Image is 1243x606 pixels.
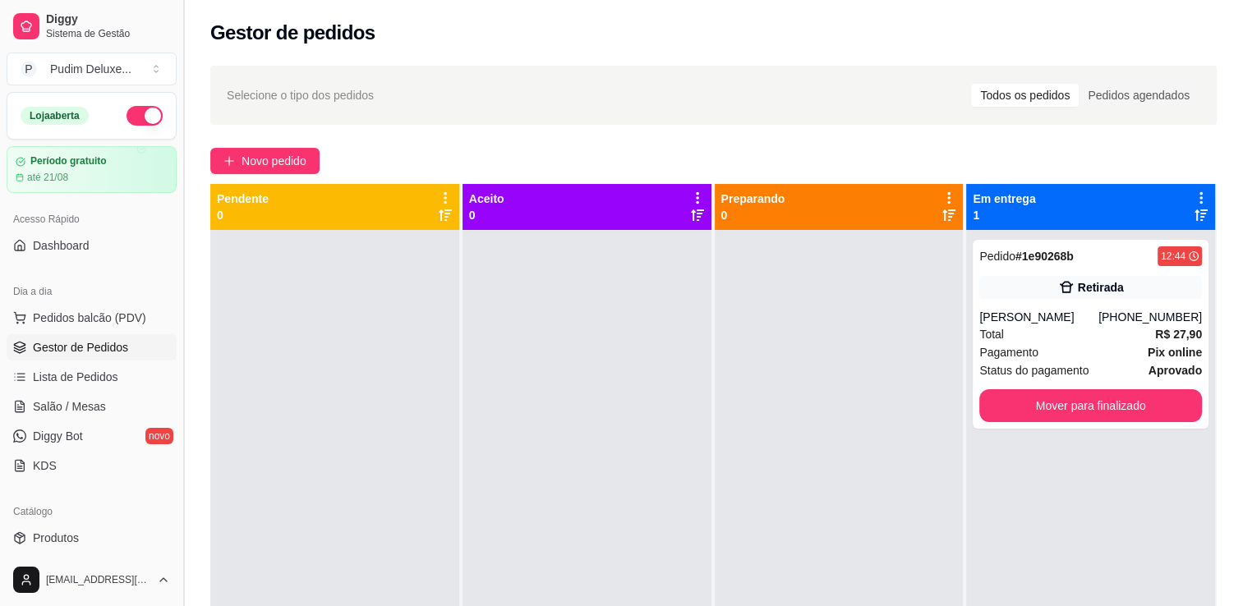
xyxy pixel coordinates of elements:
div: Catálogo [7,498,177,525]
a: Gestor de Pedidos [7,334,177,360]
span: Produtos [33,530,79,546]
div: [PHONE_NUMBER] [1098,309,1202,325]
a: Produtos [7,525,177,551]
div: [PERSON_NAME] [979,309,1098,325]
strong: Pix online [1148,346,1202,359]
div: Pudim Deluxe ... [50,61,131,77]
a: Salão / Mesas [7,393,177,420]
p: Em entrega [973,191,1035,207]
span: Gestor de Pedidos [33,339,128,356]
button: Mover para finalizado [979,389,1202,422]
span: Pedido [979,250,1015,263]
span: Status do pagamento [979,361,1089,379]
div: Acesso Rápido [7,206,177,232]
span: Salão / Mesas [33,398,106,415]
span: Selecione o tipo dos pedidos [227,86,374,104]
div: Todos os pedidos [971,84,1079,107]
p: Preparando [721,191,785,207]
a: Período gratuitoaté 21/08 [7,146,177,193]
span: plus [223,155,235,167]
article: até 21/08 [27,171,68,184]
article: Período gratuito [30,155,107,168]
span: Novo pedido [242,152,306,170]
strong: # 1e90268b [1015,250,1074,263]
div: Loja aberta [21,107,89,125]
strong: aprovado [1149,364,1202,377]
span: Pedidos balcão (PDV) [33,310,146,326]
button: Alterar Status [127,106,163,126]
p: 0 [721,207,785,223]
button: Pedidos balcão (PDV) [7,305,177,331]
a: DiggySistema de Gestão [7,7,177,46]
p: Pendente [217,191,269,207]
button: [EMAIL_ADDRESS][DOMAIN_NAME] [7,560,177,599]
span: Diggy Bot [33,428,83,444]
a: Lista de Pedidos [7,364,177,390]
span: [EMAIL_ADDRESS][DOMAIN_NAME] [46,573,150,586]
h2: Gestor de pedidos [210,20,375,46]
p: 0 [217,207,269,223]
span: P [21,61,37,77]
span: Pagamento [979,343,1038,361]
p: 0 [469,207,504,223]
span: KDS [33,457,57,474]
span: Total [979,325,1004,343]
a: KDS [7,452,177,479]
div: Retirada [1078,279,1124,296]
strong: R$ 27,90 [1155,328,1202,341]
a: Diggy Botnovo [7,423,177,449]
button: Select a team [7,53,177,85]
a: Dashboard [7,232,177,259]
button: Novo pedido [210,148,320,174]
span: Sistema de Gestão [46,27,170,40]
p: 1 [973,207,1035,223]
p: Aceito [469,191,504,207]
span: Lista de Pedidos [33,369,118,385]
div: Pedidos agendados [1079,84,1199,107]
span: Dashboard [33,237,90,254]
div: 12:44 [1161,250,1185,263]
span: Diggy [46,12,170,27]
div: Dia a dia [7,278,177,305]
